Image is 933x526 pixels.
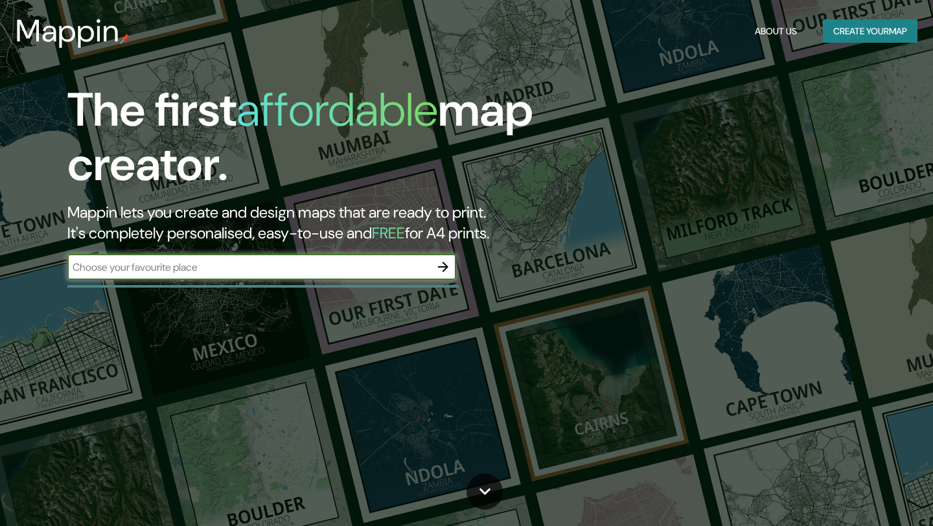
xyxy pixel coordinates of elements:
[67,260,430,275] input: Choose your favourite place
[67,202,534,244] h2: Mappin lets you create and design maps that are ready to print. It's completely personalised, eas...
[823,19,917,43] button: Create yourmap
[67,83,534,202] h1: The first map creator.
[236,80,438,140] h1: affordable
[750,19,802,43] button: About Us
[372,223,405,243] h5: FREE
[16,13,120,49] h3: Mappin
[120,34,130,44] img: mappin-pin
